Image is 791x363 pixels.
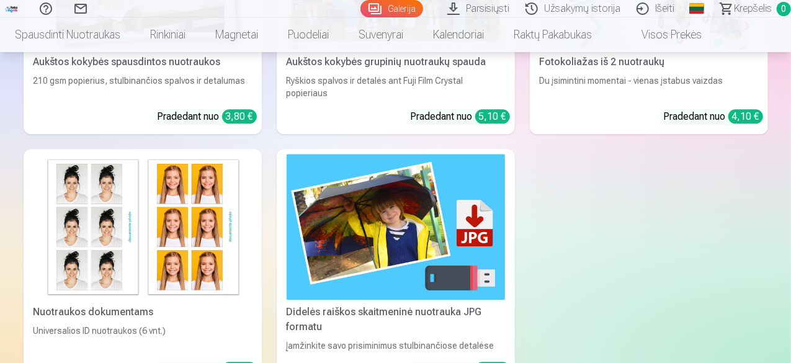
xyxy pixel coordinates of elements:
div: Aukštos kokybės spausdintos nuotraukos [29,55,257,69]
div: Pradedant nuo [664,109,763,124]
div: 3,80 € [222,109,257,123]
div: 210 gsm popierius, stulbinančios spalvos ir detalumas [29,74,257,99]
a: Suvenyrai [344,17,418,52]
img: Didelės raiškos skaitmeninė nuotrauka JPG formatu [287,154,505,300]
div: Pradedant nuo [158,109,257,124]
div: Didelės raiškos skaitmeninė nuotrauka JPG formatu [282,305,510,334]
div: Pradedant nuo [411,109,510,124]
div: Ryškios spalvos ir detalės ant Fuji Film Crystal popieriaus [282,74,510,99]
div: 5,10 € [475,109,510,123]
div: Aukštos kokybės grupinių nuotraukų spauda [282,55,510,69]
a: Kalendoriai [418,17,499,52]
div: Du įsimintini momentai - vienas įstabus vaizdas [535,74,763,99]
div: Universalios ID nuotraukos (6 vnt.) [29,325,257,352]
a: Raktų pakabukas [499,17,607,52]
div: Fotokoliažas iš 2 nuotraukų [535,55,763,69]
span: 0 [777,2,791,16]
a: Rinkiniai [135,17,200,52]
a: Visos prekės [607,17,717,52]
div: Įamžinkite savo prisiminimus stulbinančiose detalėse [282,339,510,352]
img: Nuotraukos dokumentams [34,154,252,300]
a: Magnetai [200,17,273,52]
div: Nuotraukos dokumentams [29,305,257,320]
img: /fa2 [5,5,19,12]
div: 4,10 € [728,109,763,123]
a: Puodeliai [273,17,344,52]
span: Krepšelis [734,1,772,16]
